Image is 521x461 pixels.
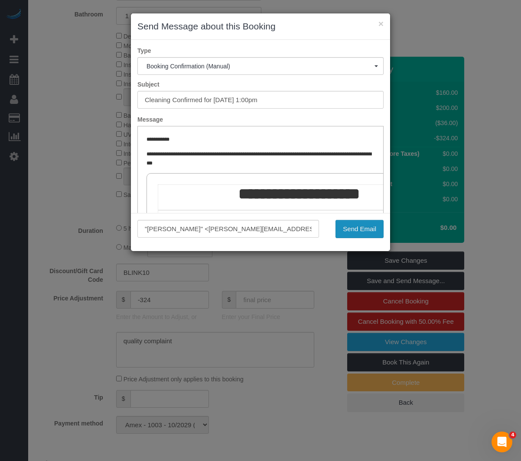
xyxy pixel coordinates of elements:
[509,432,516,438] span: 4
[131,46,390,55] label: Type
[492,432,512,452] iframe: Intercom live chat
[147,63,374,70] span: Booking Confirmation (Manual)
[378,19,384,28] button: ×
[137,57,384,75] button: Booking Confirmation (Manual)
[335,220,384,238] button: Send Email
[131,115,390,124] label: Message
[137,20,384,33] h3: Send Message about this Booking
[131,80,390,89] label: Subject
[137,91,384,109] input: Subject
[138,126,383,261] iframe: Rich Text Editor, editor2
